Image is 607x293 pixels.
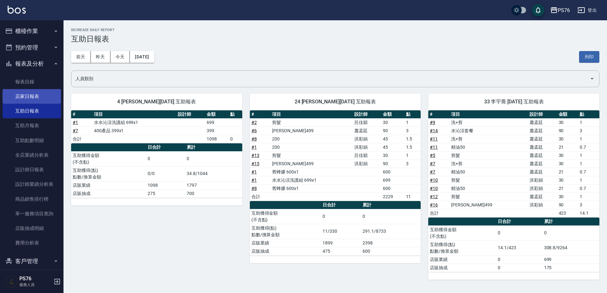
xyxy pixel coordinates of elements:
th: 日合計 [146,143,185,152]
a: #6 [251,128,257,133]
td: 1 [578,192,599,201]
td: 21 [557,143,578,151]
td: 34.8/1044 [185,166,242,181]
button: 商品管理 [3,269,61,286]
td: 剪髮 [270,151,353,160]
th: 日合計 [496,218,542,226]
td: 399 [205,127,229,135]
span: 33 李宇喬 [DATE] 互助報表 [436,99,592,105]
td: 剪髮 [450,192,528,201]
td: [PERSON_NAME]499 [270,127,353,135]
table: a dense table [71,110,242,143]
td: 0 [496,255,542,264]
td: 精油50 [450,184,528,192]
table: a dense table [250,201,421,256]
td: 1.5 [404,135,421,143]
td: 店販抽成 [250,247,321,255]
td: 90 [557,127,578,135]
td: 蕭孟廷 [528,143,557,151]
table: a dense table [250,110,421,201]
a: 商品銷售排行榜 [3,192,61,206]
a: #10 [430,186,438,191]
a: #7 [430,169,435,174]
td: 45 [381,135,404,143]
a: #1 [251,145,257,150]
th: 項目 [270,110,353,119]
td: 合計 [71,135,92,143]
button: 櫃檯作業 [3,23,61,39]
table: a dense table [428,218,599,272]
td: 互助獲得金額 (不含點) [428,225,496,240]
td: 蕭孟廷 [528,118,557,127]
td: 互助獲得(點) 點數/換算金額 [250,224,321,239]
td: 1098 [146,181,185,189]
td: 互助獲得(點) 點數/換算金額 [71,166,146,181]
td: 精油50 [450,143,528,151]
td: 0 [321,209,361,224]
td: 互助獲得金額 (不含點) [250,209,321,224]
p: 服務人員 [19,282,52,288]
a: 單一服務項目查詢 [3,206,61,221]
a: 店販抽成明細 [3,221,61,236]
td: 洪彩娟 [353,135,381,143]
td: 水沁涼套餐 [450,127,528,135]
td: 蕭孟廷 [528,192,557,201]
td: 1 [578,118,599,127]
td: 30 [381,118,404,127]
a: #1 [251,169,257,174]
td: 水水沁涼洗護組 699x1 [92,118,176,127]
a: 設計師業績分析表 [3,177,61,192]
a: #8 [251,136,257,141]
td: 3 [578,201,599,209]
td: 475 [321,247,361,255]
td: 0/0 [146,166,185,181]
th: 金額 [557,110,578,119]
input: 人員名稱 [74,73,587,84]
td: 0 [496,225,542,240]
td: 蕭孟廷 [528,151,557,160]
a: #10 [430,178,438,183]
td: 洪彩娟 [353,143,381,151]
button: 報表及分析 [3,55,61,72]
td: 剪髮 [450,151,528,160]
td: 互助獲得金額 (不含點) [71,151,146,166]
th: 設計師 [353,110,381,119]
td: 洗+剪 [450,118,528,127]
td: 308.8/9264 [543,240,599,255]
td: 1797 [185,181,242,189]
a: 全店業績分析表 [3,148,61,162]
td: 舊蜂膠 600x1 [270,168,353,176]
th: 點 [578,110,599,119]
th: # [428,110,450,119]
td: 1 [404,118,421,127]
button: [DATE] [130,51,154,63]
td: 剪髮 [450,176,528,184]
span: 4 [PERSON_NAME][DATE] 互助報表 [79,99,235,105]
td: 蕭孟廷 [528,135,557,143]
td: 水水沁涼洗護組 699x1 [270,176,353,184]
th: 設計師 [528,110,557,119]
a: #1 [251,178,257,183]
td: 30 [557,192,578,201]
td: 1 [578,160,599,168]
td: 1 [404,151,421,160]
a: #13 [251,153,259,158]
td: 剪髮 [270,118,353,127]
td: 0.7 [578,168,599,176]
span: 24 [PERSON_NAME][DATE] 互助報表 [257,99,413,105]
a: #14 [430,128,438,133]
td: 3 [404,160,421,168]
th: 點 [404,110,421,119]
td: 275 [146,189,185,198]
a: #9 [430,120,435,125]
td: 30 [557,135,578,143]
td: 1899 [321,239,361,247]
td: 699 [381,176,404,184]
td: 洗+剪 [450,135,528,143]
img: Logo [8,6,26,14]
td: 45 [381,143,404,151]
a: #1 [73,120,78,125]
td: 店販業績 [250,239,321,247]
td: 0.7 [578,184,599,192]
td: 0 [496,264,542,272]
